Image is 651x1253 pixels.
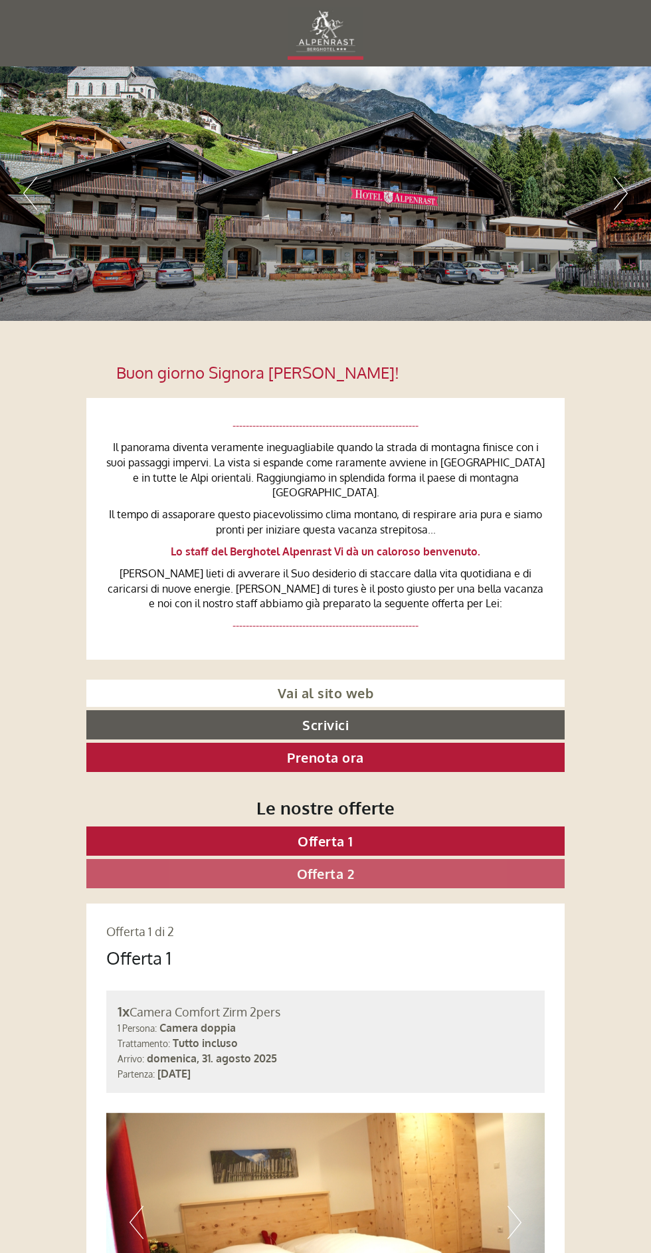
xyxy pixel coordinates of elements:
small: Arrivo: [118,1053,144,1064]
div: Camera Comfort Zirm 2pers [118,1002,533,1021]
div: Le nostre offerte [86,795,565,820]
span: -------------------------------------------------------- [232,619,418,632]
b: Tutto incluso [173,1036,238,1050]
span: Il panorama diventa veramente ineguagliabile quando la strada di montagna finisce con i suoi pass... [106,440,545,500]
a: Scrivici [86,710,565,739]
a: Prenota ora [86,743,565,772]
small: Partenza: [118,1068,155,1080]
span: Offerta 1 di 2 [106,924,174,939]
button: Previous [130,1206,143,1239]
span: [PERSON_NAME] lieti di avverare il Suo desiderio di staccare dalla vita quotidiana e di caricarsi... [108,567,543,611]
div: Offerta 1 [106,945,171,970]
button: Next [614,177,628,210]
b: domenica, 31. agosto 2025 [147,1052,277,1065]
span: Offerta 1 [298,832,353,850]
a: Vai al sito web [86,680,565,707]
button: Previous [23,177,37,210]
strong: Lo staff del Berghotel Alpenrast Vi dà un caloroso benvenuto. [171,545,480,558]
button: Next [508,1206,521,1239]
span: Offerta 2 [297,865,355,882]
b: [DATE] [157,1067,191,1080]
span: -------------------------------------------------------- [232,419,418,432]
small: Trattamento: [118,1038,170,1049]
small: 1 Persona: [118,1022,157,1034]
b: Camera doppia [159,1021,236,1034]
h1: Buon giorno Signora [PERSON_NAME]! [116,364,399,381]
b: 1x [118,1003,130,1020]
span: Il tempo di assaporare questo piacevolissimo clima montano, di respirare aria pura e siamo pronti... [109,508,542,536]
